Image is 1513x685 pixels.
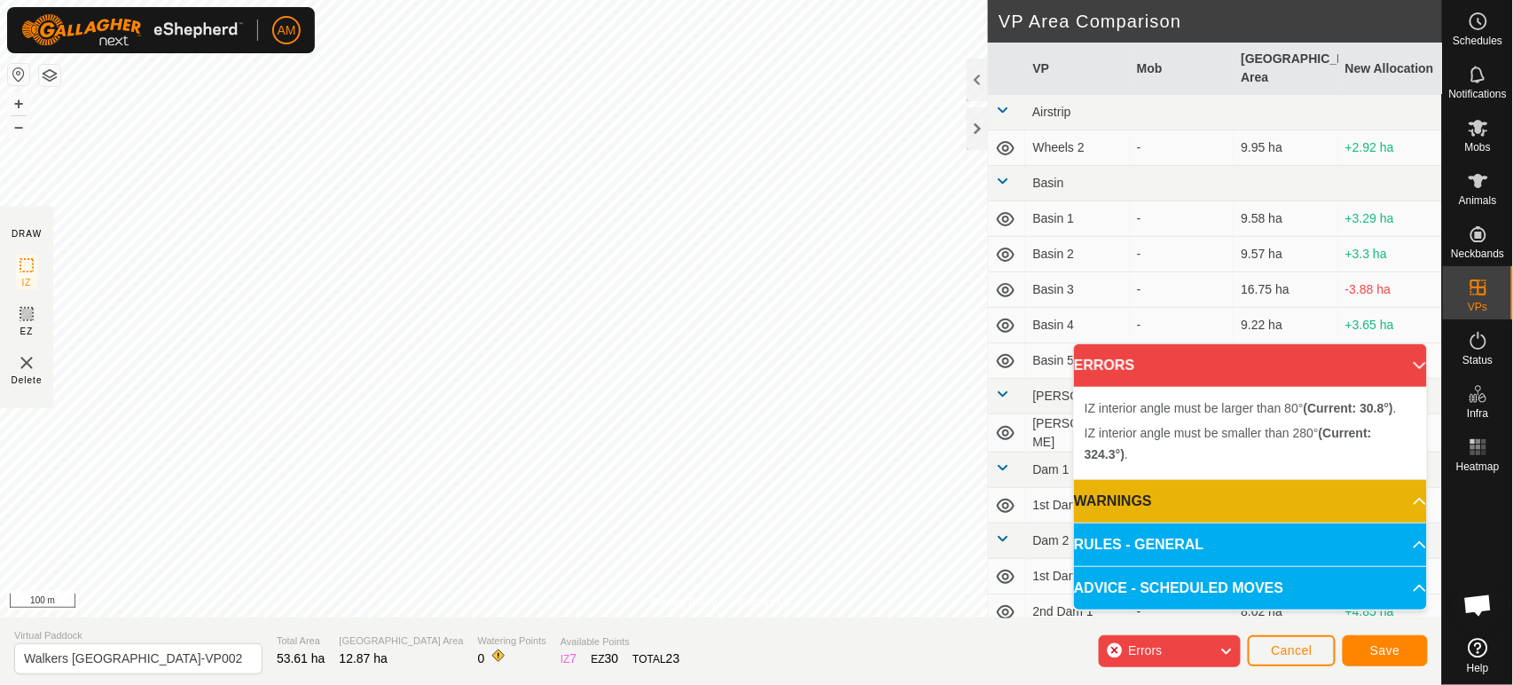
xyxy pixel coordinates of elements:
span: Total Area [277,634,325,649]
a: Help [1443,631,1513,681]
button: Save [1343,635,1428,666]
b: (Current: 30.8°) [1304,401,1393,415]
a: Contact Us [739,594,791,610]
span: Delete [12,374,43,387]
span: Notifications [1449,89,1507,99]
span: Cancel [1271,643,1313,657]
th: [GEOGRAPHIC_DATA] Area [1234,43,1337,95]
button: Map Layers [39,65,60,86]
span: RULES - GENERAL [1074,534,1204,555]
td: Basin 1 [1025,201,1129,237]
button: + [8,93,29,114]
span: Save [1370,643,1400,657]
td: Wheels 2 [1025,130,1129,166]
th: New Allocation [1338,43,1442,95]
img: Gallagher Logo [21,14,243,46]
div: - [1137,602,1227,621]
span: Virtual Paddock [14,628,263,643]
td: +4.85 ha [1338,594,1442,630]
p-accordion-header: WARNINGS [1074,480,1427,523]
div: - [1137,280,1227,299]
span: 12.87 ha [340,651,388,665]
div: - [1137,245,1227,264]
span: Help [1467,663,1489,673]
td: Basin 4 [1025,308,1129,343]
span: Airstrip [1032,105,1071,119]
button: – [8,116,29,138]
td: 1st Dam 1 [1025,559,1129,594]
span: IZ interior angle must be smaller than 280° . [1085,426,1372,461]
span: Heatmap [1456,461,1500,472]
div: DRAW [12,227,42,240]
span: VPs [1468,302,1487,312]
span: 0 [478,651,485,665]
h2: VP Area Comparison [999,11,1442,32]
td: 9.22 ha [1234,308,1337,343]
span: Neckbands [1451,248,1504,259]
span: 7 [570,651,577,665]
span: Animals [1459,195,1497,206]
td: [PERSON_NAME] [1025,414,1129,453]
div: TOTAL [632,650,679,668]
span: Basin [1032,176,1063,190]
span: [GEOGRAPHIC_DATA] Area [340,634,464,649]
td: +3.3 ha [1338,237,1442,272]
span: 30 [605,651,619,665]
a: Privacy Policy [651,594,717,610]
td: 9.58 ha [1234,201,1337,237]
p-accordion-header: RULES - GENERAL [1074,524,1427,566]
span: Errors [1128,643,1162,657]
span: AM [278,21,296,40]
span: WARNINGS [1074,491,1152,512]
img: VP [16,352,37,374]
span: Mobs [1465,142,1491,153]
td: -3.88 ha [1338,272,1442,308]
td: Basin 3 [1025,272,1129,308]
div: - [1137,316,1227,335]
div: EZ [591,650,618,668]
span: [PERSON_NAME] [1032,389,1134,403]
div: IZ [561,650,576,668]
p-accordion-content: ERRORS [1074,387,1427,479]
p-accordion-header: ERRORS [1074,344,1427,387]
span: Infra [1467,408,1488,419]
td: +3.65 ha [1338,308,1442,343]
span: Dam 2 [1032,533,1069,547]
button: Cancel [1248,635,1336,666]
td: 9.57 ha [1234,237,1337,272]
span: Schedules [1453,35,1502,46]
span: Available Points [561,634,680,650]
td: 2nd Dam 1 [1025,594,1129,630]
td: 1st Dam 2 [1025,488,1129,524]
span: EZ [20,325,34,338]
th: Mob [1130,43,1234,95]
span: 23 [666,651,680,665]
td: 9.95 ha [1234,130,1337,166]
span: 53.61 ha [277,651,325,665]
td: +2.92 ha [1338,130,1442,166]
td: 16.75 ha [1234,272,1337,308]
span: IZ [22,276,32,289]
td: Basin 5 [1025,343,1129,379]
th: VP [1025,43,1129,95]
span: Dam 1 [1032,462,1069,476]
span: Watering Points [478,634,546,649]
span: IZ interior angle must be larger than 80° . [1085,401,1397,415]
td: +3.29 ha [1338,201,1442,237]
span: ERRORS [1074,355,1134,376]
div: Open chat [1452,579,1505,632]
td: Basin 2 [1025,237,1129,272]
div: - [1137,138,1227,157]
span: ADVICE - SCHEDULED MOVES [1074,578,1283,599]
div: - [1137,209,1227,228]
span: Status [1462,355,1493,366]
td: 8.02 ha [1234,594,1337,630]
button: Reset Map [8,64,29,85]
p-accordion-header: ADVICE - SCHEDULED MOVES [1074,567,1427,610]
